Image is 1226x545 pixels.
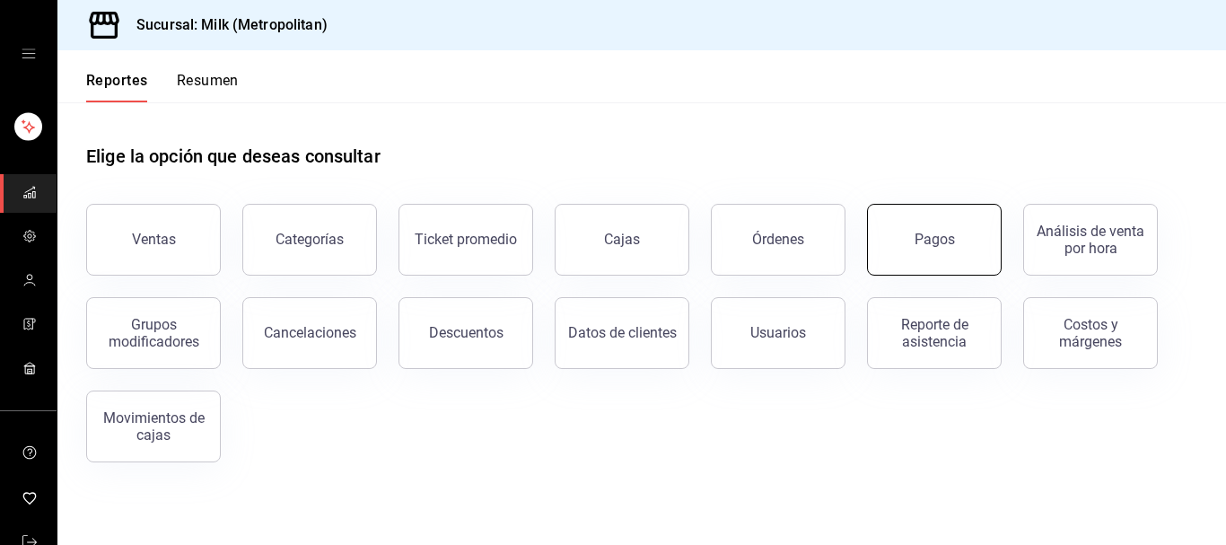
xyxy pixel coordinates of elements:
[98,316,209,350] div: Grupos modificadores
[1023,204,1158,276] button: Análisis de venta por hora
[242,297,377,369] button: Cancelaciones
[98,409,209,444] div: Movimientos de cajas
[711,297,845,369] button: Usuarios
[264,324,356,341] div: Cancelaciones
[1035,223,1146,257] div: Análisis de venta por hora
[604,229,641,251] div: Cajas
[415,231,517,248] div: Ticket promedio
[86,391,221,462] button: Movimientos de cajas
[122,14,328,36] h3: Sucursal: Milk (Metropolitan)
[132,231,176,248] div: Ventas
[86,204,221,276] button: Ventas
[915,231,955,248] div: Pagos
[555,297,689,369] button: Datos de clientes
[867,297,1002,369] button: Reporte de asistencia
[86,297,221,369] button: Grupos modificadores
[398,204,533,276] button: Ticket promedio
[22,47,36,61] button: open drawer
[867,204,1002,276] button: Pagos
[568,324,677,341] div: Datos de clientes
[752,231,804,248] div: Órdenes
[398,297,533,369] button: Descuentos
[555,204,689,276] a: Cajas
[177,72,239,102] button: Resumen
[711,204,845,276] button: Órdenes
[1023,297,1158,369] button: Costos y márgenes
[879,316,990,350] div: Reporte de asistencia
[86,72,239,102] div: navigation tabs
[750,324,806,341] div: Usuarios
[276,231,344,248] div: Categorías
[86,143,381,170] h1: Elige la opción que deseas consultar
[1035,316,1146,350] div: Costos y márgenes
[242,204,377,276] button: Categorías
[86,72,148,102] button: Reportes
[429,324,504,341] div: Descuentos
